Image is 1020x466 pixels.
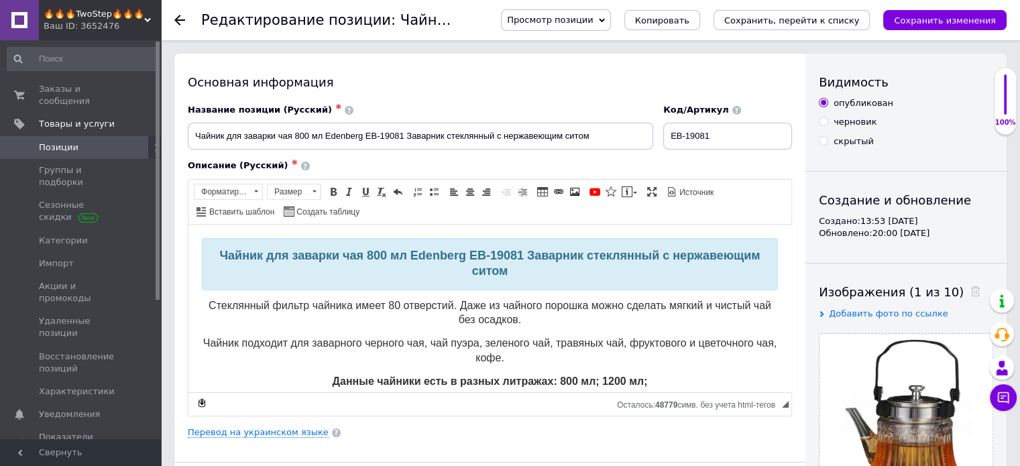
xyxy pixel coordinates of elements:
span: Характеристики [39,386,115,398]
div: Создано: 13:53 [DATE] [819,215,993,227]
a: Вставить / удалить нумерованный список [410,184,425,199]
strong: Чайник для заварки чая 800 мл Edenberg EB-19081 Заварник стеклянный с нержавеющим ситом [31,24,571,53]
span: 48779 [655,400,677,410]
span: Сезонные скидки [39,199,124,223]
a: Создать таблицу [282,204,361,219]
div: скрытый [834,135,874,148]
a: Источник [665,184,716,199]
a: Убрать форматирование [374,184,389,199]
a: Вставить / удалить маркированный список [427,184,441,199]
span: Акции и промокоды [39,280,124,304]
div: Создание и обновление [819,192,993,209]
a: Перевод на украинском языке [188,427,329,438]
span: Категории [39,235,88,247]
i: Сохранить, перейти к списку [724,15,860,25]
div: черновик [834,116,876,128]
div: 100% Качество заполнения [994,67,1017,135]
button: Копировать [624,10,700,30]
button: Сохранить, перейти к списку [714,10,870,30]
span: Удаленные позиции [39,315,124,339]
span: Группы и подборки [39,164,124,188]
div: Вернуться назад [174,15,185,25]
span: ✱ [335,103,341,111]
a: Подчеркнутый (Ctrl+U) [358,184,373,199]
span: Название позиции (Русский) [188,105,332,115]
div: Ваш ID: 3652476 [44,20,161,32]
button: Сохранить изменения [883,10,1007,30]
a: Полужирный (Ctrl+B) [326,184,341,199]
span: Копировать [635,15,689,25]
a: Изображение [567,184,582,199]
a: Добавить видео с YouTube [587,184,602,199]
div: Основная информация [188,74,792,91]
a: Уменьшить отступ [499,184,514,199]
a: Размер [267,184,321,200]
a: Таблица [535,184,550,199]
div: Подсчет символов [617,397,782,410]
i: Сохранить изменения [894,15,996,25]
a: По правому краю [479,184,494,199]
a: Курсив (Ctrl+I) [342,184,357,199]
span: Просмотр позиции [507,15,593,25]
span: Стеклянный фильтр чайника имеет 80 отверстий. Даже из чайного порошка можно сделать мягкий и чист... [20,75,583,101]
div: Изображения (1 из 10) [819,284,993,300]
a: Вставить иконку [604,184,618,199]
span: Форматирование [194,184,249,199]
span: Позиции [39,141,78,154]
a: Вставить шаблон [194,204,276,219]
span: Чайник подходит для заварного черного чая, чай пуэра, зеленого чай, травяных чай, фруктового и цв... [15,113,588,139]
span: Создать таблицу [294,207,359,218]
a: Сделать резервную копию сейчас [194,396,209,410]
span: Добавить фото по ссылке [829,308,948,318]
span: Восстановление позиций [39,351,124,375]
iframe: Визуальный текстовый редактор, 674DDC6C-F055-4FC7-9700-7F5C437E6598 [188,225,791,392]
span: Вставить шаблон [207,207,274,218]
a: Увеличить отступ [515,184,530,199]
a: Отменить (Ctrl+Z) [390,184,405,199]
span: Товары и услуги [39,118,115,130]
input: Например, H&M женское платье зеленое 38 размер вечернее макси с блестками [188,123,653,150]
span: 🔥🔥🔥TwoStep🔥🔥🔥 [44,8,144,20]
span: Описание (Русский) [188,160,288,170]
span: Размер [268,184,308,199]
div: Видимость [819,74,993,91]
span: Перетащите для изменения размера [782,401,789,408]
span: Уведомления [39,408,100,420]
a: Вставить сообщение [620,184,639,199]
span: Код/Артикул [663,105,729,115]
span: ✱ [291,158,297,167]
div: Обновлено: 20:00 [DATE] [819,227,993,239]
a: По центру [463,184,477,199]
button: Чат с покупателем [990,384,1017,411]
div: опубликован [834,97,893,109]
span: Источник [677,187,714,198]
a: Вставить/Редактировать ссылку (Ctrl+L) [551,184,566,199]
div: 100% [995,118,1016,127]
a: Форматирование [194,184,263,200]
a: Развернуть [644,184,659,199]
span: Показатели работы компании [39,431,124,455]
span: Заказы и сообщения [39,83,124,107]
strong: Данные чайники есть в разных литражах: 800 мл; 1200 мл; [144,151,459,162]
input: Поиск [7,47,158,71]
a: По левому краю [447,184,461,199]
span: Импорт [39,257,74,270]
